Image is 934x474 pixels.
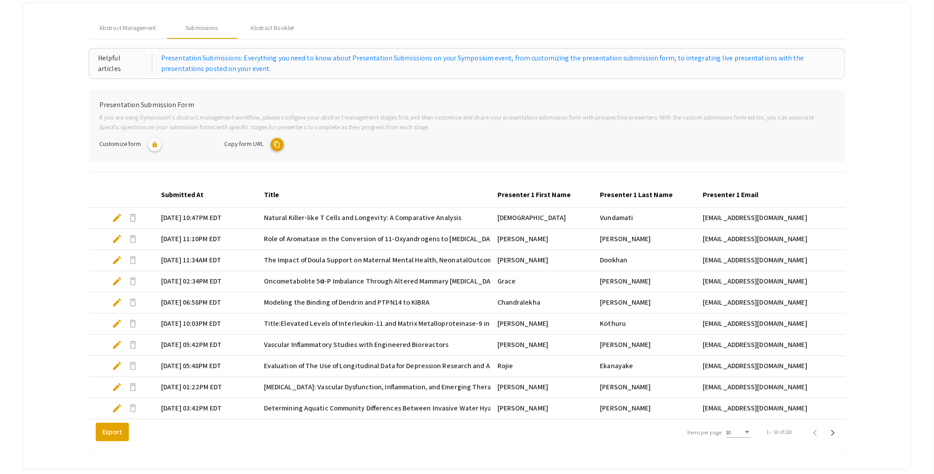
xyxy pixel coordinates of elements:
span: Customize form [99,139,141,148]
mat-cell: [EMAIL_ADDRESS][DOMAIN_NAME] [696,250,855,271]
mat-cell: [DATE] 01:22PM EDT [154,377,257,398]
mat-cell: [PERSON_NAME] [593,377,696,398]
span: Oncometabolite 5α-P Imbalance Through Altered Mammary [MEDICAL_DATA] Metabolism: A Biomarker and ... [264,276,654,287]
div: Submissions [185,23,218,33]
mat-cell: [EMAIL_ADDRESS][DOMAIN_NAME] [696,377,855,398]
mat-cell: [EMAIL_ADDRESS][DOMAIN_NAME] [696,208,855,229]
span: edit [112,234,122,244]
div: Abstract Booklet [251,23,294,33]
span: delete [128,403,138,414]
mat-cell: [DATE] 05:48PM EDT [154,356,257,377]
mat-cell: Ekanayake [593,356,696,377]
mat-cell: [PERSON_NAME] [490,314,593,335]
mat-cell: Kothuru [593,314,696,335]
div: Presenter 1 Email [703,190,758,200]
mat-cell: [EMAIL_ADDRESS][DOMAIN_NAME] [696,314,855,335]
mat-cell: Grace [490,271,593,292]
span: Abstract Management [99,23,156,33]
mat-cell: [DATE] 10:47PM EDT [154,208,257,229]
a: Presentation Submissions: Everything you need to know about Presentation Submissions on your Symp... [161,53,836,74]
mat-cell: [DATE] 02:34PM EDT [154,271,257,292]
mat-icon: copy URL [271,138,284,151]
iframe: Chat [7,434,38,467]
span: delete [128,382,138,392]
mat-cell: [DATE] 10:03PM EDT [154,314,257,335]
span: Vascular Inflammatory Studies with Engineered Bioreactors [264,340,449,350]
span: edit [112,255,122,265]
mat-cell: [PERSON_NAME] [593,271,696,292]
mat-select: Items per page: [727,429,751,436]
mat-cell: [PERSON_NAME] [490,229,593,250]
div: Title [264,190,279,200]
span: delete [128,213,138,223]
span: delete [128,255,138,265]
mat-cell: [PERSON_NAME] [490,377,593,398]
span: edit [112,318,122,329]
mat-cell: Rojie [490,356,593,377]
span: [MEDICAL_DATA]: Vascular Dysfunction, Inflammation, and Emerging Therapeutic Approaches [264,382,550,392]
mat-cell: [EMAIL_ADDRESS][DOMAIN_NAME] [696,271,855,292]
mat-cell: [PERSON_NAME] [490,398,593,419]
mat-cell: [PERSON_NAME] [593,229,696,250]
button: Export [96,423,129,441]
div: Presenter 1 Last Name [600,190,673,200]
mat-cell: [PERSON_NAME] [593,292,696,314]
span: 10 [727,429,731,436]
span: edit [112,213,122,223]
div: Title [264,190,287,200]
mat-cell: [PERSON_NAME] [490,250,593,271]
mat-cell: [EMAIL_ADDRESS][DOMAIN_NAME] [696,292,855,314]
div: 1 – 10 of 110 [767,428,792,436]
span: edit [112,276,122,287]
mat-cell: [PERSON_NAME] [593,398,696,419]
span: Role of Aromatase in the Conversion of 11-Oxyandrogens to [MEDICAL_DATA]: Mechanisms and Implicat... [264,234,593,244]
mat-cell: Chandralekha [490,292,593,314]
div: Presenter 1 Email [703,190,766,200]
mat-cell: Vundamati [593,208,696,229]
span: Copy form URL [224,139,264,148]
p: If you are using Symposium’s abstract management workflow, please configure your abstract managem... [99,112,835,131]
span: Natural Killer-like T Cells and Longevity: A Comparative Analysis [264,213,462,223]
div: Submitted At [161,190,203,200]
span: delete [128,361,138,371]
button: Next page [824,423,842,441]
div: Presenter 1 First Name [497,190,571,200]
span: Evaluation of The Use of Longitudinal Data for Depression Research and Antidepressant Drug Discovery [264,361,583,371]
mat-cell: Dookhan [593,250,696,271]
mat-icon: lock [148,138,162,151]
span: delete [128,234,138,244]
div: Presenter 1 Last Name [600,190,681,200]
mat-cell: [DATE] 05:42PM EDT [154,335,257,356]
mat-cell: [DATE] 11:34AM EDT [154,250,257,271]
button: Previous page [806,423,824,441]
span: delete [128,297,138,308]
h6: Presentation Submission Form [99,101,835,109]
mat-cell: [EMAIL_ADDRESS][DOMAIN_NAME] [696,398,855,419]
div: Helpful articles [98,53,152,74]
span: The Impact of Doula Support on Maternal Mental Health, NeonatalOutcomes, and Epidural Use: Correl... [264,255,779,265]
span: edit [112,297,122,308]
mat-cell: [DATE] 11:10PM EDT [154,229,257,250]
mat-cell: [EMAIL_ADDRESS][DOMAIN_NAME] [696,229,855,250]
div: Presenter 1 First Name [497,190,579,200]
mat-cell: [DATE] 06:58PM EDT [154,292,257,314]
span: edit [112,382,122,392]
mat-cell: [PERSON_NAME] [593,335,696,356]
mat-cell: [EMAIL_ADDRESS][DOMAIN_NAME] [696,335,855,356]
mat-cell: [DEMOGRAPHIC_DATA] [490,208,593,229]
span: Modeling the Binding of Dendrin and PTPN14 to KIBRA [264,297,429,308]
span: Determining Aquatic Community Differences Between Invasive Water Hyacinth and Native Pennywort in... [264,403,652,414]
div: Submitted At [161,190,211,200]
mat-cell: [EMAIL_ADDRESS][DOMAIN_NAME] [696,356,855,377]
span: edit [112,361,122,371]
span: delete [128,318,138,329]
span: edit [112,403,122,414]
span: delete [128,276,138,287]
mat-cell: [DATE] 03:42PM EDT [154,398,257,419]
div: Items per page: [687,429,723,437]
span: edit [112,340,122,350]
span: delete [128,340,138,350]
mat-cell: [PERSON_NAME] [490,335,593,356]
